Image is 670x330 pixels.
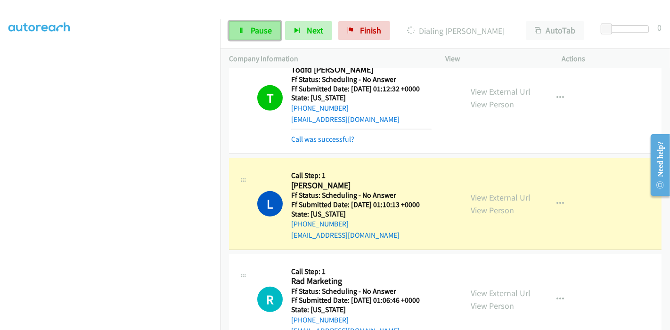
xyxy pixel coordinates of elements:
a: View External Url [471,288,531,298]
a: [PHONE_NUMBER] [291,315,349,324]
h5: Ff Status: Scheduling - No Answer [291,191,432,200]
iframe: Resource Center [643,128,670,202]
div: Delay between calls (in seconds) [605,25,649,33]
h5: State: [US_STATE] [291,209,432,219]
h1: L [257,191,283,217]
a: [PHONE_NUMBER] [291,104,349,113]
span: Finish [360,25,381,36]
p: View [445,53,545,64]
h5: State: [US_STATE] [291,305,432,314]
h1: T [257,85,283,111]
a: View Person [471,205,514,216]
button: Next [285,21,332,40]
button: AutoTab [526,21,584,40]
a: View Person [471,300,514,311]
p: Actions [562,53,662,64]
h5: Ff Status: Scheduling - No Answer [291,287,432,296]
a: View Person [471,99,514,110]
a: Pause [229,21,281,40]
h5: State: [US_STATE] [291,93,432,103]
a: [PHONE_NUMBER] [291,219,349,228]
h2: Rad Marketing [291,276,432,287]
h5: Call Step: 1 [291,171,432,180]
div: The call is yet to be attempted [257,287,283,312]
h5: Call Step: 1 [291,267,432,276]
h5: Ff Submitted Date: [DATE] 01:12:32 +0000 [291,84,432,94]
a: View External Url [471,192,531,203]
span: Pause [251,25,272,36]
h5: Ff Submitted Date: [DATE] 01:10:13 +0000 [291,200,432,209]
h5: Ff Submitted Date: [DATE] 01:06:46 +0000 [291,296,432,305]
div: 0 [657,21,662,34]
h5: Ff Status: Scheduling - No Answer [291,75,432,84]
h1: R [257,287,283,312]
h2: [PERSON_NAME] [291,180,432,191]
p: Dialing [PERSON_NAME] [403,24,509,37]
p: Company Information [229,53,428,64]
a: [EMAIL_ADDRESS][DOMAIN_NAME] [291,231,400,240]
a: Finish [338,21,390,40]
a: [EMAIL_ADDRESS][DOMAIN_NAME] [291,115,400,124]
h2: Todfd [PERSON_NAME] [291,64,432,75]
span: Next [307,25,323,36]
a: Call was successful? [291,135,354,144]
a: View External Url [471,86,531,97]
